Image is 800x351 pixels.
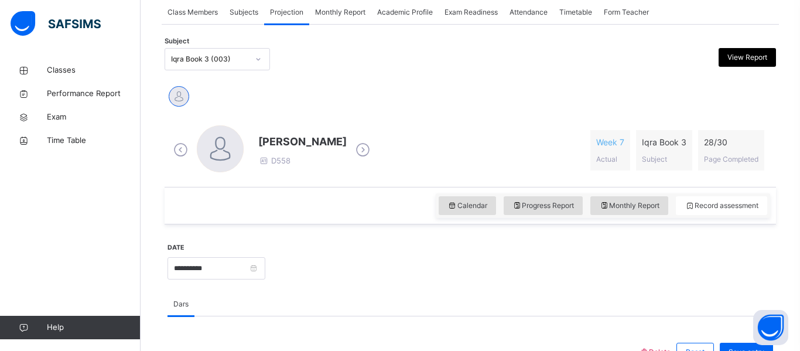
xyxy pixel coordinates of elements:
[167,243,184,253] label: Date
[167,7,218,18] span: Class Members
[559,7,592,18] span: Timetable
[47,88,141,100] span: Performance Report
[258,156,290,165] span: D558
[510,7,548,18] span: Attendance
[377,7,433,18] span: Academic Profile
[704,155,758,163] span: Page Completed
[270,7,303,18] span: Projection
[258,134,347,149] span: [PERSON_NAME]
[47,322,140,333] span: Help
[315,7,365,18] span: Monthly Report
[642,155,667,163] span: Subject
[445,7,498,18] span: Exam Readiness
[596,155,617,163] span: Actual
[604,7,649,18] span: Form Teacher
[47,64,141,76] span: Classes
[230,7,258,18] span: Subjects
[11,11,101,36] img: safsims
[596,136,624,148] span: Week 7
[165,36,189,46] span: Subject
[642,136,686,148] span: Iqra Book 3
[685,200,758,211] span: Record assessment
[599,200,659,211] span: Monthly Report
[753,310,788,345] button: Open asap
[512,200,575,211] span: Progress Report
[447,200,487,211] span: Calendar
[704,136,758,148] span: 28 / 30
[171,54,248,64] div: Iqra Book 3 (003)
[173,299,189,309] span: Dars
[47,135,141,146] span: Time Table
[47,111,141,123] span: Exam
[727,52,767,63] span: View Report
